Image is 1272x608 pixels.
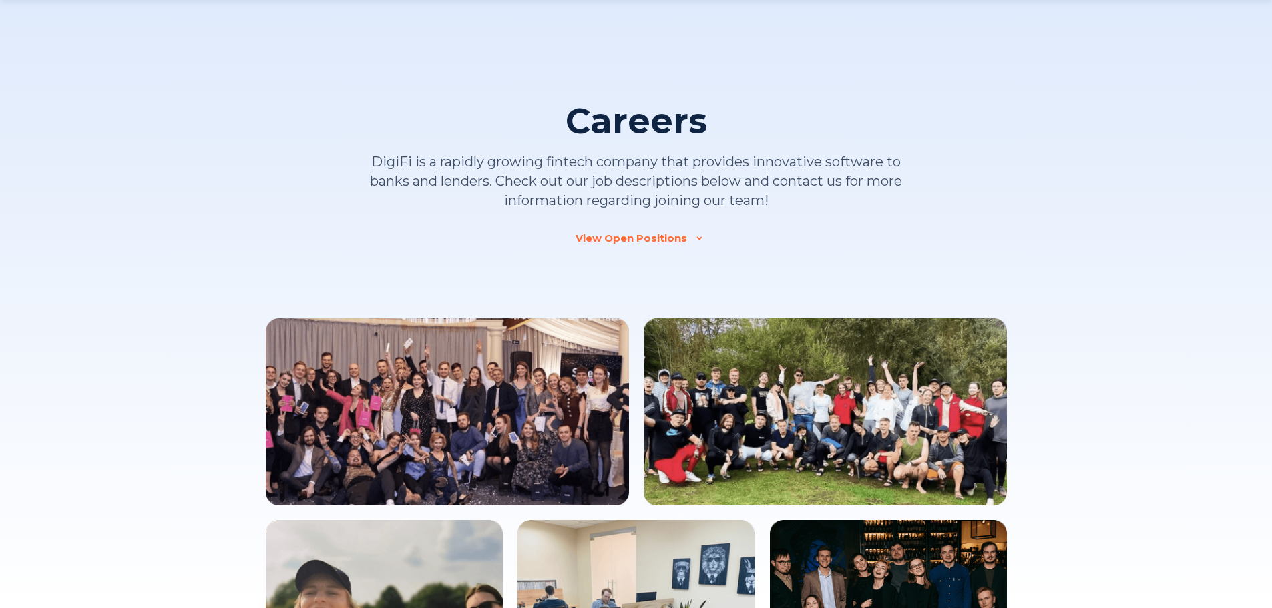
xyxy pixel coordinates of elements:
img: Team Image 1 [266,318,629,505]
div: View Open Positions [576,232,687,245]
a: View Open Positions [576,232,696,245]
img: Team Image 2 [644,318,1007,505]
p: DigiFi is a rapidly growing fintech company that provides innovative software to banks and lender... [363,152,910,210]
h1: Careers [566,101,707,141]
